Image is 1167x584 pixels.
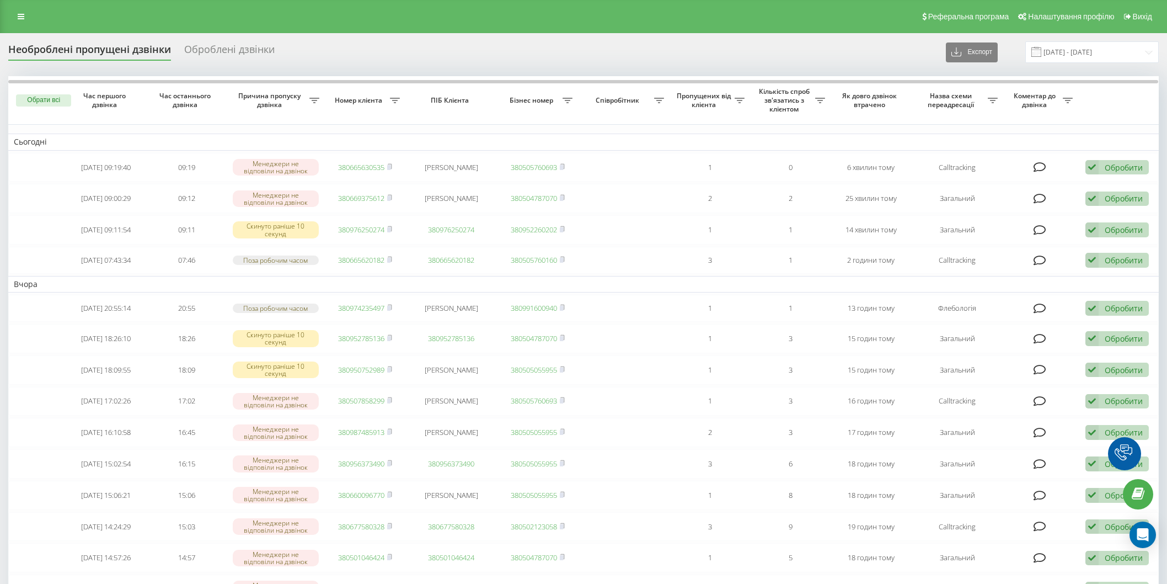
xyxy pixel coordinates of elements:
[831,184,911,213] td: 25 хвилин тому
[8,134,1159,150] td: Сьогодні
[911,247,1003,274] td: Calltracking
[405,184,497,213] td: [PERSON_NAME]
[146,247,227,274] td: 07:46
[511,490,557,500] a: 380505055955
[511,427,557,437] a: 380505055955
[428,522,474,532] a: 380677580328
[233,190,319,207] div: Менеджери не відповіли на дзвінок
[415,96,488,105] span: ПІБ Клієнта
[1105,396,1143,406] div: Обробити
[146,481,227,510] td: 15:06
[756,87,815,113] span: Кількість спроб зв'язатись з клієнтом
[750,295,831,322] td: 1
[840,92,902,109] span: Як довго дзвінок втрачено
[66,512,146,541] td: [DATE] 14:24:29
[670,247,750,274] td: 3
[146,215,227,245] td: 09:11
[338,162,384,172] a: 380665630535
[831,449,911,479] td: 18 годин тому
[928,12,1009,21] span: Реферальна програма
[184,44,275,61] div: Оброблені дзвінки
[670,324,750,353] td: 1
[233,256,319,265] div: Поза робочим часом
[428,553,474,562] a: 380501046424
[146,543,227,572] td: 14:57
[750,543,831,572] td: 5
[146,387,227,416] td: 17:02
[66,543,146,572] td: [DATE] 14:57:26
[146,355,227,385] td: 18:09
[831,543,911,572] td: 18 годин тому
[831,153,911,182] td: 6 хвилин тому
[338,396,384,406] a: 380507858299
[233,159,319,176] div: Менеджери не відповіли на дзвінок
[750,512,831,541] td: 9
[428,333,474,343] a: 380952785136
[1133,12,1152,21] span: Вихід
[670,184,750,213] td: 2
[330,96,390,105] span: Номер клієнта
[911,153,1003,182] td: Calltracking
[670,153,750,182] td: 1
[911,449,1003,479] td: Загальний
[511,255,557,265] a: 380505760160
[511,396,557,406] a: 380505760693
[1105,553,1143,563] div: Обробити
[338,193,384,203] a: 380669375612
[911,387,1003,416] td: Calltracking
[511,225,557,235] a: 380952260202
[670,418,750,447] td: 2
[405,418,497,447] td: [PERSON_NAME]
[670,387,750,416] td: 1
[511,459,557,469] a: 380505055955
[911,184,1003,213] td: Загальний
[831,418,911,447] td: 17 годин тому
[670,295,750,322] td: 1
[511,333,557,343] a: 380504787070
[1105,333,1143,344] div: Обробити
[511,553,557,562] a: 380504787070
[405,355,497,385] td: [PERSON_NAME]
[233,330,319,347] div: Скинуто раніше 10 секунд
[831,324,911,353] td: 15 годин тому
[750,215,831,245] td: 1
[911,295,1003,322] td: Флебологія
[405,295,497,322] td: [PERSON_NAME]
[233,424,319,441] div: Менеджери не відповіли на дзвінок
[66,295,146,322] td: [DATE] 20:55:14
[338,427,384,437] a: 380987485913
[1105,522,1143,532] div: Обробити
[911,543,1003,572] td: Загальний
[146,324,227,353] td: 18:26
[670,512,750,541] td: 3
[511,162,557,172] a: 380505760693
[338,255,384,265] a: 380665620182
[911,215,1003,245] td: Загальний
[233,487,319,503] div: Менеджери не відповіли на дзвінок
[66,184,146,213] td: [DATE] 09:00:29
[831,355,911,385] td: 15 годин тому
[233,550,319,566] div: Менеджери не відповіли на дзвінок
[338,225,384,235] a: 380976250274
[66,153,146,182] td: [DATE] 09:19:40
[1105,303,1143,314] div: Обробити
[750,387,831,416] td: 3
[675,92,735,109] span: Пропущених від клієнта
[831,512,911,541] td: 19 годин тому
[338,303,384,313] a: 380974235497
[750,247,831,274] td: 1
[1028,12,1114,21] span: Налаштування профілю
[831,295,911,322] td: 13 годин тому
[232,92,309,109] span: Причина пропуску дзвінка
[670,481,750,510] td: 1
[146,512,227,541] td: 15:03
[1105,427,1143,438] div: Обробити
[233,455,319,472] div: Менеджери не відповіли на дзвінок
[233,518,319,535] div: Менеджери не відповіли на дзвінок
[146,295,227,322] td: 20:55
[750,355,831,385] td: 3
[1105,193,1143,204] div: Обробити
[831,387,911,416] td: 16 годин тому
[146,418,227,447] td: 16:45
[750,184,831,213] td: 2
